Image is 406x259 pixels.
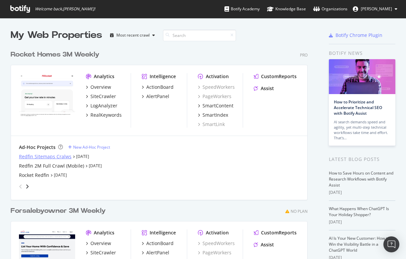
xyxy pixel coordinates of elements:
[254,229,297,236] a: CustomReports
[90,249,116,256] div: SiteCrawler
[300,52,308,58] div: Pro
[94,73,114,80] div: Analytics
[206,229,229,236] div: Activation
[198,121,225,128] a: SmartLink
[224,6,260,12] div: Botify Academy
[90,84,111,90] div: Overview
[90,112,122,118] div: RealKeywords
[19,153,71,160] a: Redfin Sitemaps Cralws
[86,240,111,247] a: Overview
[198,240,235,247] a: SpeedWorkers
[150,229,176,236] div: Intelligence
[35,6,95,12] span: Welcome back, [PERSON_NAME] !
[146,84,174,90] div: ActionBoard
[86,93,116,100] a: SiteCrawler
[334,99,382,116] a: How to Prioritize and Accelerate Technical SEO with Botify Assist
[107,30,158,41] button: Most recent crawl
[116,33,150,37] div: Most recent crawl
[267,6,306,12] div: Knowledge Base
[11,50,102,60] a: Rocket Homes 3M Weekly
[329,156,395,163] div: Latest Blog Posts
[54,172,67,178] a: [DATE]
[146,93,169,100] div: AlertPanel
[90,102,117,109] div: LogAnalyzer
[19,144,56,151] div: Ad-Hoc Projects
[146,240,174,247] div: ActionBoard
[68,144,110,150] a: New Ad-Hoc Project
[329,219,395,225] div: [DATE]
[198,84,235,90] a: SpeedWorkers
[11,206,108,216] a: Forsalebyowner 3M Weekly
[261,85,274,92] div: Assist
[347,4,403,14] button: [PERSON_NAME]
[254,85,274,92] a: Assist
[76,154,89,159] a: [DATE]
[329,32,382,39] a: Botify Chrome Plugin
[261,73,297,80] div: CustomReports
[329,170,393,188] a: How to Save Hours on Content and Research Workflows with Botify Assist
[142,249,169,256] a: AlertPanel
[90,240,111,247] div: Overview
[19,163,84,169] a: Redfin 2M Full Crawl (Mobile)
[291,208,308,214] div: No Plan
[142,93,169,100] a: AlertPanel
[19,172,49,179] a: Rocket Redfin
[163,30,236,41] input: Search
[11,29,102,42] div: My Web Properties
[94,229,114,236] div: Analytics
[16,181,25,192] div: angle-left
[73,144,110,150] div: New Ad-Hoc Project
[150,73,176,80] div: Intelligence
[11,50,99,60] div: Rocket Homes 3M Weekly
[90,93,116,100] div: SiteCrawler
[254,241,274,248] a: Assist
[261,241,274,248] div: Assist
[329,50,395,57] div: Botify news
[198,249,231,256] a: PageWorkers
[334,119,390,141] div: AI search demands speed and agility, yet multi-step technical workflows take time and effort. Tha...
[313,6,347,12] div: Organizations
[361,6,392,12] span: Norma Moras
[336,32,382,39] div: Botify Chrome Plugin
[146,249,169,256] div: AlertPanel
[206,73,229,80] div: Activation
[329,59,395,94] img: How to Prioritize and Accelerate Technical SEO with Botify Assist
[383,236,399,252] div: Open Intercom Messenger
[329,235,390,253] a: AI Is Your New Customer: How to Win the Visibility Battle in a ChatGPT World
[86,112,122,118] a: RealKeywords
[25,183,30,190] div: angle-right
[329,190,395,195] div: [DATE]
[261,229,297,236] div: CustomReports
[198,93,231,100] a: PageWorkers
[142,240,174,247] a: ActionBoard
[198,102,233,109] a: SmartContent
[86,102,117,109] a: LogAnalyzer
[86,84,111,90] a: Overview
[198,112,228,118] a: SmartIndex
[89,163,102,169] a: [DATE]
[203,102,233,109] div: SmartContent
[203,112,228,118] div: SmartIndex
[254,73,297,80] a: CustomReports
[329,206,389,217] a: What Happens When ChatGPT Is Your Holiday Shopper?
[142,84,174,90] a: ActionBoard
[19,73,75,118] img: www.rocket.com
[11,206,106,216] div: Forsalebyowner 3M Weekly
[86,249,116,256] a: SiteCrawler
